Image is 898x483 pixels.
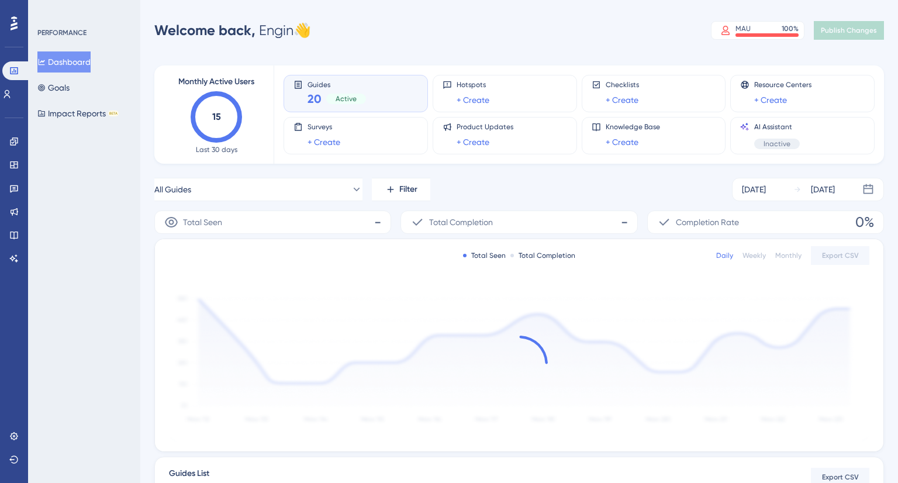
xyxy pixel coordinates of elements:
[764,139,790,149] span: Inactive
[308,122,340,132] span: Surveys
[855,213,874,232] span: 0%
[742,251,766,260] div: Weekly
[606,122,660,132] span: Knowledge Base
[814,21,884,40] button: Publish Changes
[336,94,357,103] span: Active
[178,75,254,89] span: Monthly Active Users
[510,251,575,260] div: Total Completion
[716,251,733,260] div: Daily
[457,93,489,107] a: + Create
[212,111,221,122] text: 15
[183,215,222,229] span: Total Seen
[782,24,799,33] div: 100 %
[606,135,638,149] a: + Create
[154,21,311,40] div: Engin 👋
[754,80,811,89] span: Resource Centers
[811,246,869,265] button: Export CSV
[822,472,859,482] span: Export CSV
[754,122,800,132] span: AI Assistant
[154,178,362,201] button: All Guides
[775,251,802,260] div: Monthly
[154,22,255,39] span: Welcome back,
[676,215,739,229] span: Completion Rate
[457,122,513,132] span: Product Updates
[463,251,506,260] div: Total Seen
[374,213,381,232] span: -
[37,103,119,124] button: Impact ReportsBETA
[399,182,417,196] span: Filter
[308,91,322,107] span: 20
[308,135,340,149] a: + Create
[108,111,119,116] div: BETA
[457,135,489,149] a: + Create
[821,26,877,35] span: Publish Changes
[735,24,751,33] div: MAU
[372,178,430,201] button: Filter
[308,80,366,88] span: Guides
[811,182,835,196] div: [DATE]
[621,213,628,232] span: -
[754,93,787,107] a: + Create
[457,80,489,89] span: Hotspots
[196,145,237,154] span: Last 30 days
[37,28,87,37] div: PERFORMANCE
[154,182,191,196] span: All Guides
[742,182,766,196] div: [DATE]
[37,77,70,98] button: Goals
[37,51,91,73] button: Dashboard
[429,215,493,229] span: Total Completion
[822,251,859,260] span: Export CSV
[606,80,639,89] span: Checklists
[606,93,638,107] a: + Create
